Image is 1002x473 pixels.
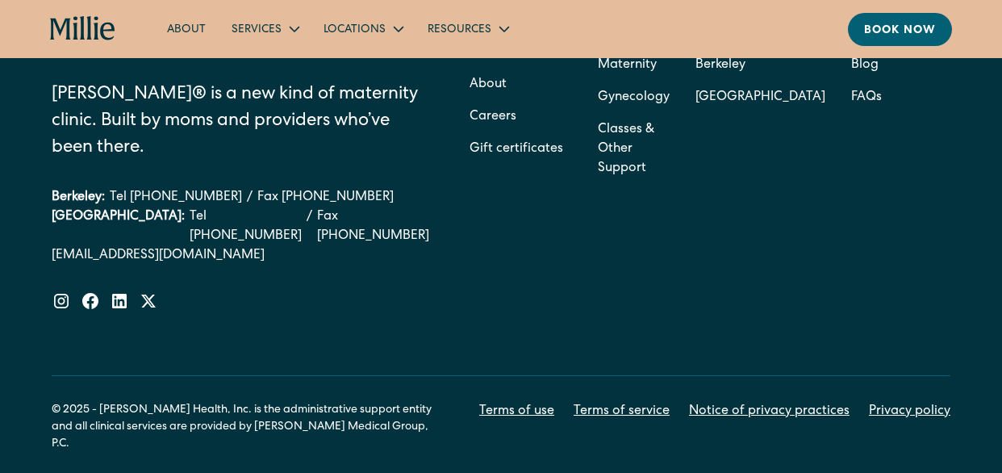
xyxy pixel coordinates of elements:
div: Resources [428,22,491,39]
a: Gynecology [598,82,670,114]
div: / [307,207,312,246]
div: Services [232,22,282,39]
div: Resources [415,15,520,42]
div: Locations [324,22,386,39]
a: FAQs [851,82,882,114]
a: Classes & Other Support [598,114,670,185]
a: About [154,15,219,42]
div: [GEOGRAPHIC_DATA]: [52,207,185,246]
div: [PERSON_NAME]® is a new kind of maternity clinic. Built by moms and providers who’ve been there. [52,82,429,162]
div: Book now [864,23,936,40]
div: Locations [311,15,415,42]
a: Gift certificates [470,133,563,165]
a: Blog [851,49,879,82]
a: home [50,16,115,42]
strong: About [PERSON_NAME] [470,27,572,59]
a: Tel [PHONE_NUMBER] [110,188,242,207]
div: Services [219,15,311,42]
div: © 2025 - [PERSON_NAME] Health, Inc. is the administrative support entity and all clinical service... [52,402,439,453]
a: Terms of service [574,402,670,421]
div: / [247,188,253,207]
a: [GEOGRAPHIC_DATA] [695,82,825,114]
a: About [470,69,507,101]
a: Terms of use [479,402,554,421]
a: Fax [PHONE_NUMBER] [257,188,394,207]
a: Maternity [598,49,657,82]
a: Berkeley [695,49,825,82]
div: Berkeley: [52,188,105,207]
a: Careers [470,101,516,133]
a: Tel [PHONE_NUMBER] [190,207,302,246]
a: Notice of privacy practices [689,402,850,421]
a: Privacy policy [869,402,950,421]
a: Fax [PHONE_NUMBER] [317,207,429,246]
a: Book now [848,13,952,46]
a: [EMAIL_ADDRESS][DOMAIN_NAME] [52,246,429,266]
